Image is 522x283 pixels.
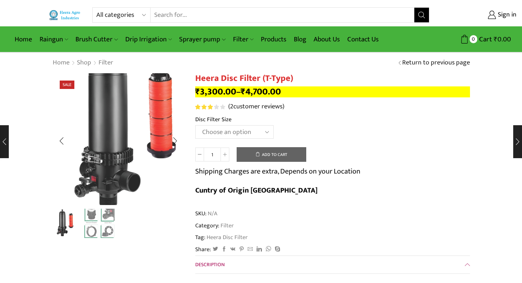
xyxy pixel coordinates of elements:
div: Previous slide [52,132,71,150]
label: Disc Filter Size [195,115,232,124]
span: Category: [195,221,234,230]
div: Rated 3.00 out of 5 [195,104,225,109]
li: 1 / 2 [51,209,81,238]
a: Description [195,256,470,273]
a: Blog [290,31,310,48]
a: Home [52,58,70,68]
a: 11 [84,209,115,239]
bdi: 3,300.00 [195,84,236,99]
a: (2customer reviews) [228,102,284,112]
a: About Us [310,31,344,48]
h1: Heera Disc Filter (T-Type) [195,73,470,84]
a: Untitled-1 [51,208,81,238]
a: Products [257,31,290,48]
bdi: 4,700.00 [241,84,281,99]
nav: Breadcrumb [52,58,114,68]
b: Cuntry of Origin [GEOGRAPHIC_DATA] [195,184,318,197]
a: Drip Irrigation [122,31,175,48]
span: 2 [230,101,233,112]
a: Home [11,31,36,48]
a: Brush Cutter [72,31,121,48]
span: Sale [60,81,74,89]
a: Filter [98,58,114,68]
bdi: 0.00 [494,34,511,45]
button: Add to cart [237,147,306,162]
li: 2 / 2 [84,209,115,238]
a: Heera Disc Filter [206,233,248,242]
span: ₹ [494,34,497,45]
span: Tag: [195,233,470,242]
a: Sign in [440,8,517,22]
input: Product quantity [204,148,221,161]
span: SKU: [195,209,470,218]
span: Description [195,260,225,269]
p: Shipping Charges are extra, Depends on your Location [195,165,360,177]
a: Shop [77,58,92,68]
div: Next slide [166,132,184,150]
span: Cart [477,34,492,44]
span: Sign in [496,10,517,20]
input: Search for... [151,8,415,22]
a: 0 Cart ₹0.00 [437,33,511,46]
span: ₹ [241,84,245,99]
span: Share: [195,245,211,254]
button: Search button [414,8,429,22]
span: N/A [207,209,217,218]
a: Contact Us [344,31,382,48]
a: Filter [229,31,257,48]
span: Rated out of 5 based on customer ratings [195,104,213,109]
a: Raingun [36,31,72,48]
div: 1 / 2 [52,73,184,205]
p: – [195,86,470,97]
a: Return to previous page [402,58,470,68]
span: 2 [195,104,226,109]
a: Filter [219,221,234,230]
span: ₹ [195,84,200,99]
span: 0 [470,35,477,43]
a: Sprayer pump [175,31,229,48]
